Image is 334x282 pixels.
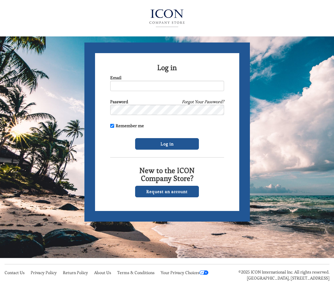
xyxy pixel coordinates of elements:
p: ©2025 ICON International Inc. All rights reserved. [GEOGRAPHIC_DATA], [STREET_ADDRESS] [227,269,329,281]
label: Password [110,99,128,105]
h2: Log in [110,64,224,72]
a: Your Privacy Choices [161,270,208,275]
a: Return Policy [63,270,88,275]
input: Remember me [110,124,114,128]
h2: New to the ICON Company Store? [110,167,224,183]
a: Forgot Your Password? [182,99,224,105]
a: About Us [94,270,111,275]
label: Email [110,75,121,81]
a: Request an account [135,186,199,197]
a: Terms & Conditions [117,270,155,275]
label: Remember me [110,123,144,129]
a: Privacy Policy [31,270,57,275]
a: Contact Us [5,270,25,275]
input: Log in [135,138,199,150]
